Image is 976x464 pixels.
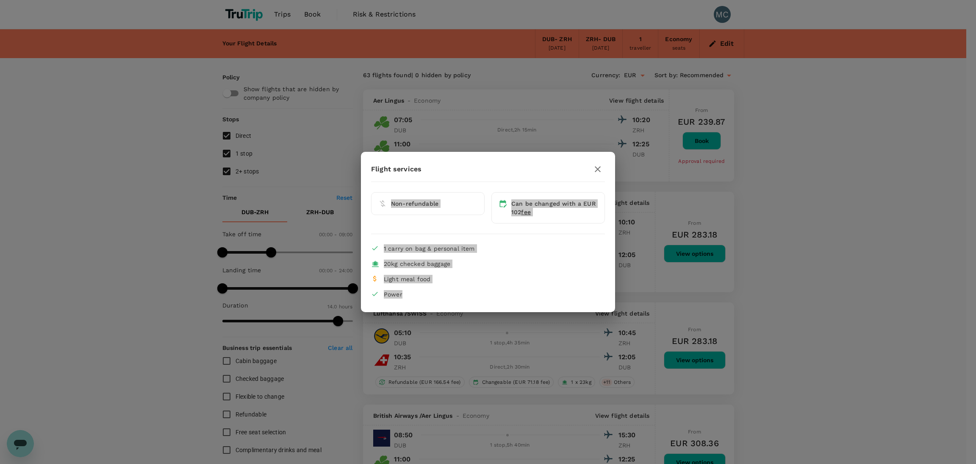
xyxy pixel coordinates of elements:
span: Non-refundable [391,200,438,207]
span: 20kg checked baggage [384,260,450,267]
div: Can be changed with a EUR 102 [511,199,598,216]
p: Flight services [371,164,421,174]
span: Power [384,291,402,298]
span: fee [521,209,530,215]
span: 1 carry on bag & personal item [384,245,475,252]
span: Light meal food [384,276,430,282]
